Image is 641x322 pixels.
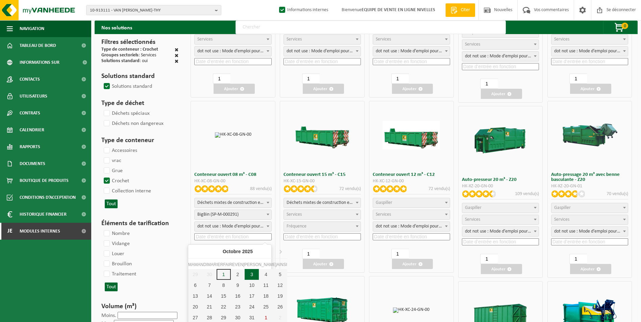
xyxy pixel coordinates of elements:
[283,179,361,184] div: HK-XC-15-GN-00
[259,280,273,291] div: 11
[214,84,255,94] button: Ajouter
[480,79,498,89] input: 1
[194,198,272,208] span: gemengd bouw- en sloopafval (inert en niet inert)
[362,7,435,12] strong: EQUIPE DE VENTE EN LIGNE NIVELLES
[284,198,361,208] span: gemengd bouw- en sloopafval (inert en niet inert)
[245,269,259,280] div: 3
[102,166,123,176] label: Grue
[294,121,351,150] img: HK-XC-15-GN-00
[194,233,272,240] input: Date d’entrée en fonction
[102,249,124,259] label: Louer
[283,233,361,240] input: Date d’entrée en fonction
[224,87,238,91] font: Ajouter
[273,291,287,301] div: 19
[95,21,139,34] h2: Nos solutions
[302,249,320,259] input: 1
[569,254,587,264] input: 1
[102,229,130,239] label: Nombre
[273,269,287,280] div: 5
[235,261,243,268] div: Ven
[20,155,45,172] span: Documents
[373,233,450,240] input: Date d’entrée en fonction
[101,59,148,64] div: : oui
[313,87,327,91] font: Ajouter
[188,280,202,291] div: 6
[101,58,140,63] span: Solutions standard
[213,74,230,84] input: 1
[231,269,245,280] div: 2
[20,105,40,122] span: Contrats
[302,74,320,84] input: 1
[462,51,539,61] span: dot not use : Manual voor MyVanheede
[373,46,450,56] span: dot not use : Manual voor MyVanheede
[392,259,433,269] button: Ajouter
[20,88,47,105] span: Utilisateurs
[259,301,273,312] div: 25
[383,121,440,150] img: HK-XC-12-GN-00
[303,259,344,269] button: Ajouter
[217,291,231,301] div: 15
[231,301,245,312] div: 23
[462,52,539,61] span: dot not use : Manual voor MyVanheede
[20,37,56,54] span: Tableau de bord
[554,37,569,42] span: Services
[480,254,498,264] input: 1
[465,42,480,47] span: Services
[20,20,44,37] span: Navigation
[373,222,450,231] span: dot not use : Manual voor MyVanheede
[276,261,287,268] div: ainsi
[465,217,480,222] span: Services
[20,122,44,138] span: Calendrier
[570,264,611,274] button: Ajouter
[462,63,539,70] input: Date d’entrée en fonction
[373,172,450,177] h3: Conteneur ouvert 12 m³ - C12
[194,179,272,184] div: HK-XC-08-GN-00
[551,58,628,65] input: Date d’entrée en fonction
[561,121,618,150] img: HK-XZ-20-GN-01
[259,291,273,301] div: 18
[102,186,151,196] label: Collection interne
[287,224,306,229] span: Fréquence
[20,71,40,88] span: Contacts
[20,223,60,240] span: Modules internes
[373,221,450,232] span: dot not use : Manual voor MyVanheede
[491,92,506,96] font: Ajouter
[554,205,571,210] span: Gaspiller
[373,47,450,56] span: dot not use : Manual voor MyVanheede
[462,184,539,189] div: HK-XZ-20-GN-00
[278,5,328,15] label: Informations internes
[195,222,271,231] span: dot not use : Manual voor MyVanheede
[273,280,287,291] div: 12
[188,301,202,312] div: 20
[90,5,212,16] span: 10-913111 - VAN [PERSON_NAME]-THY
[223,261,235,268] div: Faire
[551,46,628,56] span: dot not use : Manual voor MyVanheede
[195,210,271,219] span: BigBin (SP-M-000291)
[551,184,628,189] div: HK-XZ-20-GN-01
[303,84,344,94] button: Ajouter
[242,249,253,254] i: 2025
[231,280,245,291] div: 9
[188,291,202,301] div: 13
[217,280,231,291] div: 8
[195,198,271,208] span: gemengd bouw- en sloopafval (inert en niet inert)
[101,98,178,108] h3: Type de déchet
[283,46,361,56] span: dot not use : Manual voor MyVanheede
[194,210,272,220] span: BigBin (SP-M-000291)
[202,291,217,301] div: 14
[217,301,231,312] div: 22
[7,223,13,240] span: Je
[101,47,158,52] span: Type de conteneur : Crochet
[188,261,203,268] div: maman
[462,226,539,237] span: dot not use : Manual voor MyVanheede
[472,111,529,169] img: HK-XZ-20-GN-00
[102,156,121,166] label: vrac
[551,172,628,182] h3: Auto-pressage 20 m³ avec benne basculante - Z20
[462,227,539,236] span: dot not use : Manual voor MyVanheede
[287,212,302,217] span: Services
[284,47,361,56] span: dot not use : Manual voor MyVanheede
[554,217,569,222] span: Services
[391,74,409,84] input: 1
[313,262,327,266] font: Ajouter
[102,118,164,129] label: Déchets non dangereux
